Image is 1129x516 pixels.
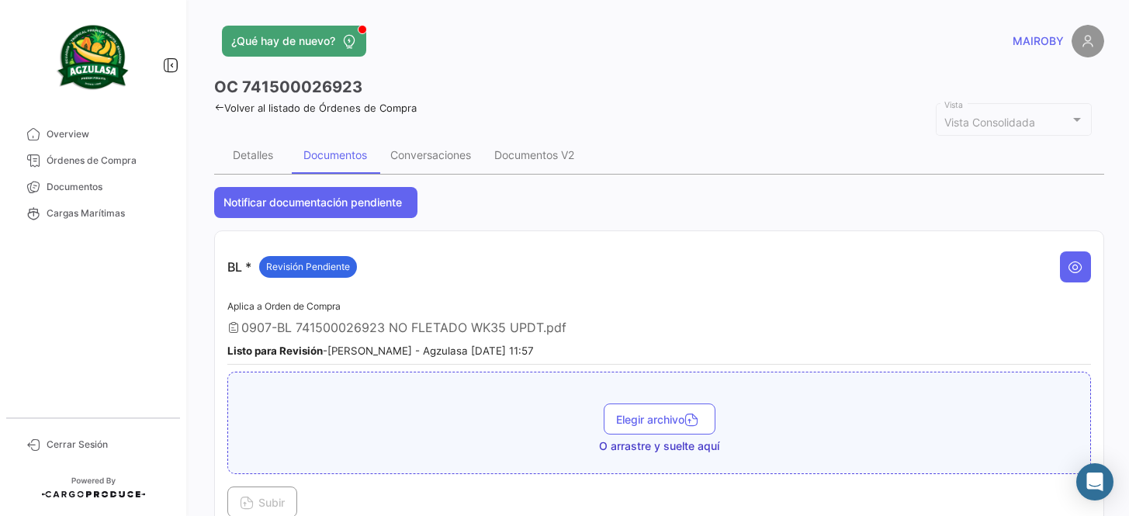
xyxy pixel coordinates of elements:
a: Órdenes de Compra [12,147,174,174]
span: ¿Qué hay de nuevo? [231,33,335,49]
span: Cargas Marítimas [47,206,168,220]
button: Elegir archivo [604,403,715,435]
button: Notificar documentación pendiente [214,187,417,218]
span: Revisión Pendiente [266,260,350,274]
div: Abrir Intercom Messenger [1076,463,1113,500]
span: Vista Consolidada [944,116,1035,129]
span: Elegir archivo [616,413,703,426]
span: Cerrar Sesión [47,438,168,452]
img: agzulasa-logo.png [54,19,132,96]
h3: OC 741500026923 [214,76,362,98]
b: Listo para Revisión [227,345,323,357]
div: Documentos [303,148,367,161]
span: MAIROBY [1013,33,1064,49]
div: Detalles [233,148,273,161]
span: 0907-BL 741500026923 NO FLETADO WK35 UPDT.pdf [241,320,566,335]
small: - [PERSON_NAME] - Agzulasa [DATE] 11:57 [227,345,534,357]
img: placeholder-user.png [1072,25,1104,57]
button: ¿Qué hay de nuevo? [222,26,366,57]
span: Overview [47,127,168,141]
span: Documentos [47,180,168,194]
div: Conversaciones [390,148,471,161]
span: Órdenes de Compra [47,154,168,168]
span: Subir [240,496,285,509]
a: Documentos [12,174,174,200]
a: Overview [12,121,174,147]
a: Volver al listado de Órdenes de Compra [214,102,417,114]
span: O arrastre y suelte aquí [599,438,719,454]
a: Cargas Marítimas [12,200,174,227]
span: Aplica a Orden de Compra [227,300,341,312]
div: Documentos V2 [494,148,574,161]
